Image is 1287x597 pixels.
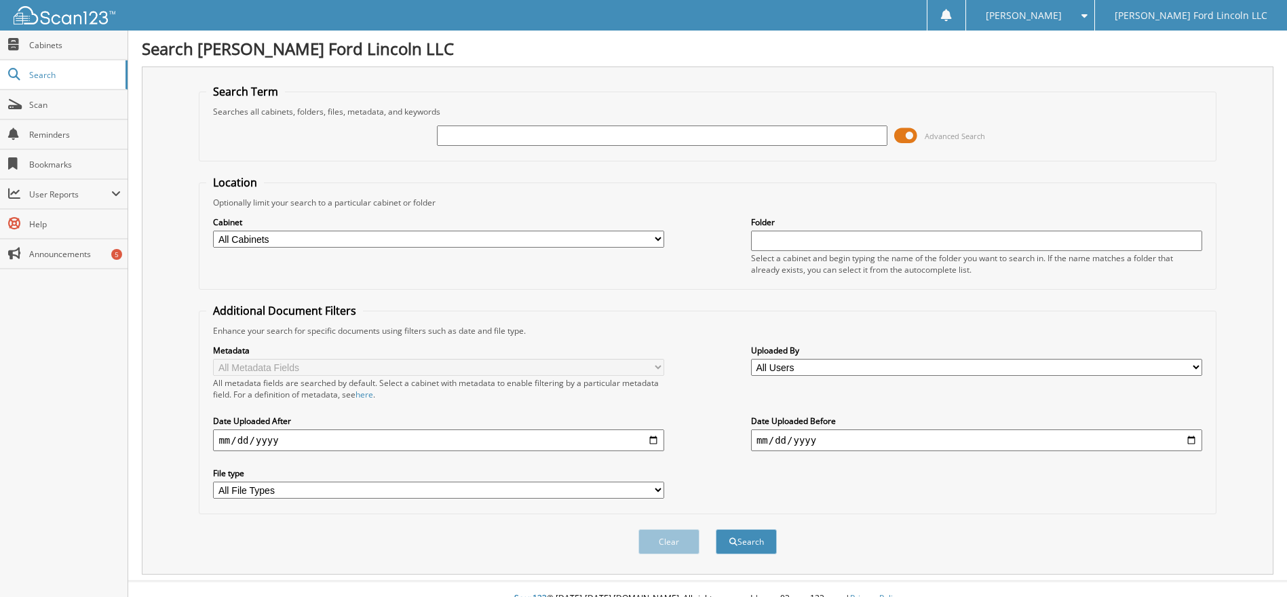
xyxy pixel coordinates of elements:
span: User Reports [29,189,111,200]
label: Folder [751,216,1202,228]
span: Announcements [29,248,121,260]
label: Metadata [213,345,664,356]
a: here [356,389,373,400]
span: Bookmarks [29,159,121,170]
div: All metadata fields are searched by default. Select a cabinet with metadata to enable filtering b... [213,377,664,400]
button: Clear [638,529,699,554]
div: 5 [111,249,122,260]
div: Enhance your search for specific documents using filters such as date and file type. [206,325,1208,336]
legend: Location [206,175,264,190]
span: [PERSON_NAME] [986,12,1062,20]
span: Reminders [29,129,121,140]
span: Scan [29,99,121,111]
label: Date Uploaded Before [751,415,1202,427]
span: Advanced Search [925,131,985,141]
div: Select a cabinet and begin typing the name of the folder you want to search in. If the name match... [751,252,1202,275]
label: File type [213,467,664,479]
div: Searches all cabinets, folders, files, metadata, and keywords [206,106,1208,117]
input: end [751,429,1202,451]
img: scan123-logo-white.svg [14,6,115,24]
label: Date Uploaded After [213,415,664,427]
input: start [213,429,664,451]
span: [PERSON_NAME] Ford Lincoln LLC [1115,12,1267,20]
h1: Search [PERSON_NAME] Ford Lincoln LLC [142,37,1273,60]
div: Optionally limit your search to a particular cabinet or folder [206,197,1208,208]
label: Cabinet [213,216,664,228]
legend: Search Term [206,84,285,99]
span: Search [29,69,119,81]
span: Cabinets [29,39,121,51]
span: Help [29,218,121,230]
button: Search [716,529,777,554]
legend: Additional Document Filters [206,303,363,318]
label: Uploaded By [751,345,1202,356]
